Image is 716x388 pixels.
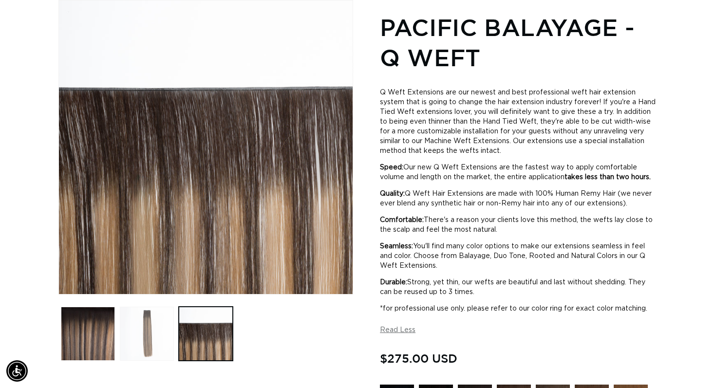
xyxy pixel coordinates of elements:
span: There's a reason your clients love this method, the wefts lay close to the scalp and feel the mos... [380,217,653,233]
b: Speed: [380,164,403,171]
span: Our new Q Weft Extensions are the fastest way to apply comfortable volume and length on the marke... [380,164,637,181]
span: Q Weft Hair Extensions are made with 100% Human Remy Hair (we never ever blend any synthetic hair... [380,190,652,207]
span: Strong, yet thin, our wefts are beautiful and last without shedding. They can be reused up to 3 t... [380,279,645,296]
b: takes less than two hours. [565,174,651,181]
button: Load image 2 in gallery view [120,307,174,361]
button: Load image 1 in gallery view [61,307,115,361]
button: Load image 3 in gallery view [179,307,233,361]
b: Seamless: [380,243,413,250]
span: You'll find many color options to make our extensions seamless in feel and color. Choose from Bal... [380,243,645,269]
span: *for professional use only. please refer to our color ring for exact color matching. [380,305,647,312]
button: Read Less [380,326,415,334]
b: Comfortable: [380,217,424,223]
b: Quality: [380,190,405,197]
h1: Pacific Balayage - Q Weft [380,12,658,73]
b: Durable: [380,279,407,286]
span: Q Weft Extensions are our newest and best professional weft hair extension system that is going t... [380,89,656,154]
iframe: Chat Widget [667,341,716,388]
span: $275.00 USD [380,349,457,368]
div: Accessibility Menu [6,360,28,382]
